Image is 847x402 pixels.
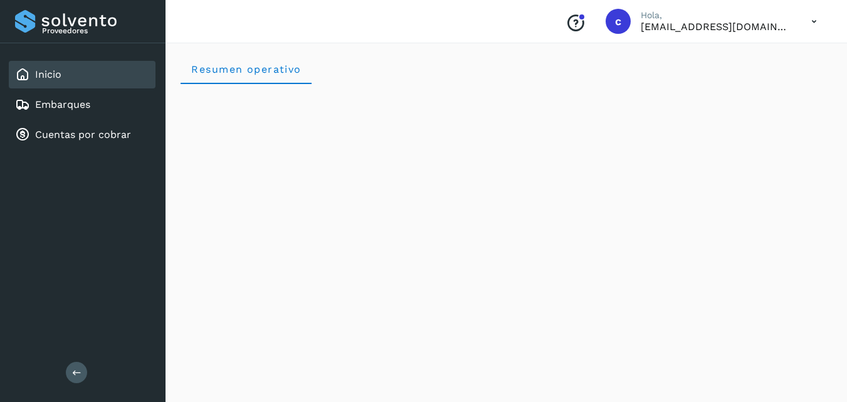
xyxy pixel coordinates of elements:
[35,68,61,80] a: Inicio
[35,129,131,140] a: Cuentas por cobrar
[191,63,302,75] span: Resumen operativo
[35,98,90,110] a: Embarques
[9,61,155,88] div: Inicio
[9,91,155,119] div: Embarques
[641,21,791,33] p: cuentasespeciales8_met@castores.com.mx
[9,121,155,149] div: Cuentas por cobrar
[641,10,791,21] p: Hola,
[42,26,150,35] p: Proveedores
